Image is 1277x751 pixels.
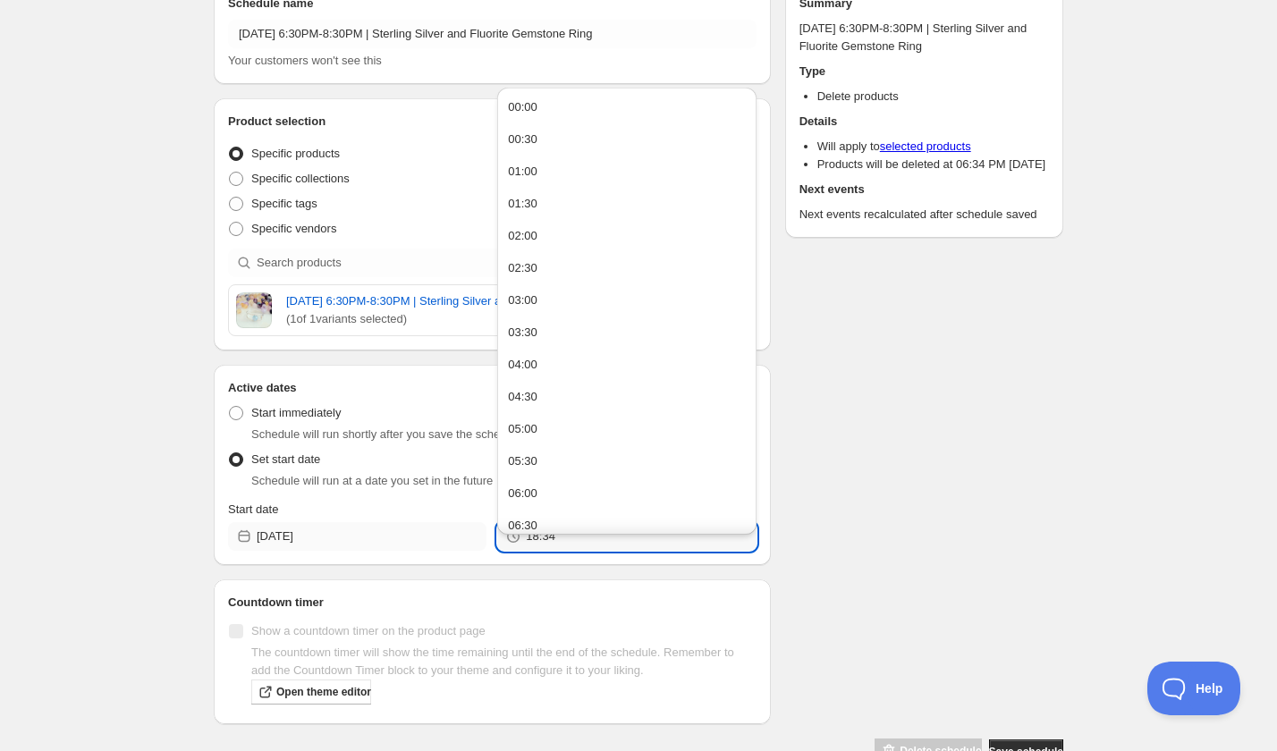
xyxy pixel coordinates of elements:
[503,511,750,540] button: 06:30
[508,98,537,116] div: 00:00
[503,286,750,315] button: 03:00
[508,517,537,535] div: 06:30
[503,350,750,379] button: 04:00
[503,415,750,443] button: 05:00
[503,383,750,411] button: 04:30
[799,206,1049,224] p: Next events recalculated after schedule saved
[503,93,750,122] button: 00:00
[799,63,1049,80] h2: Type
[251,147,340,160] span: Specific products
[508,324,537,342] div: 03:30
[228,594,757,612] h2: Countdown timer
[508,259,537,277] div: 02:30
[508,131,537,148] div: 00:30
[508,485,537,502] div: 06:00
[508,388,537,406] div: 04:30
[503,157,750,186] button: 01:00
[880,139,971,153] a: selected products
[503,254,750,283] button: 02:30
[251,197,317,210] span: Specific tags
[251,222,336,235] span: Specific vendors
[503,479,750,508] button: 06:00
[251,406,341,419] span: Start immediately
[251,474,493,487] span: Schedule will run at a date you set in the future
[508,356,537,374] div: 04:00
[508,163,537,181] div: 01:00
[251,452,320,466] span: Set start date
[251,644,757,679] p: The countdown timer will show the time remaining until the end of the schedule. Remember to add t...
[228,113,757,131] h2: Product selection
[817,156,1049,173] li: Products will be deleted at 06:34 PM [DATE]
[503,447,750,476] button: 05:30
[276,685,371,699] span: Open theme editor
[1147,662,1241,715] iframe: Toggle Customer Support
[817,88,1049,105] li: Delete products
[508,452,537,470] div: 05:30
[799,181,1049,198] h2: Next events
[251,624,486,637] span: Show a countdown timer on the product page
[251,427,522,441] span: Schedule will run shortly after you save the schedule
[251,172,350,185] span: Specific collections
[286,310,658,328] span: ( 1 of 1 variants selected)
[508,227,537,245] div: 02:00
[286,292,658,310] a: [DATE] 6:30PM-8:30PM | Sterling Silver and Fluorite Gemstone Ring
[251,679,371,705] a: Open theme editor
[508,195,537,213] div: 01:30
[799,20,1049,55] p: [DATE] 6:30PM-8:30PM | Sterling Silver and Fluorite Gemstone Ring
[228,54,382,67] span: Your customers won't see this
[228,502,278,516] span: Start date
[257,249,711,277] input: Search products
[508,420,537,438] div: 05:00
[508,291,537,309] div: 03:00
[817,138,1049,156] li: Will apply to
[503,125,750,154] button: 00:30
[503,222,750,250] button: 02:00
[503,190,750,218] button: 01:30
[799,113,1049,131] h2: Details
[503,318,750,347] button: 03:30
[228,379,757,397] h2: Active dates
